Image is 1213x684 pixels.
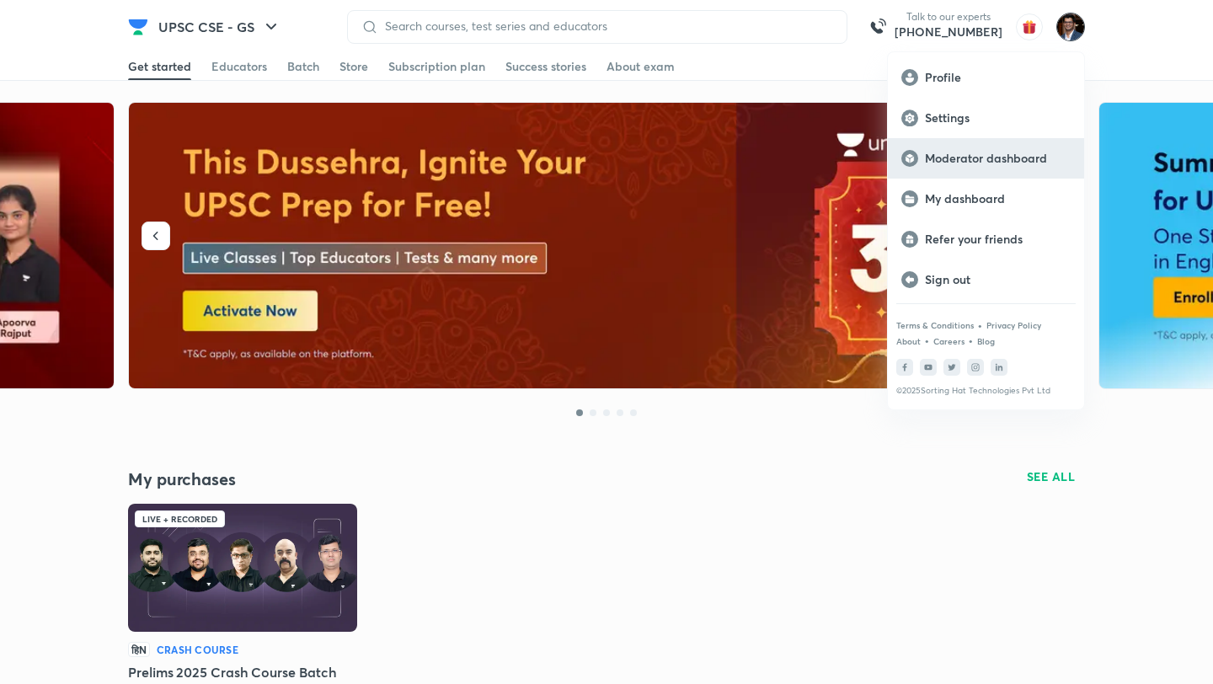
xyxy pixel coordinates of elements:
[977,318,983,333] div: •
[925,191,1071,206] p: My dashboard
[925,110,1071,126] p: Settings
[888,219,1084,259] a: Refer your friends
[925,232,1071,247] p: Refer your friends
[925,70,1071,85] p: Profile
[888,57,1084,98] a: Profile
[986,320,1041,330] a: Privacy Policy
[888,98,1084,138] a: Settings
[896,386,1076,396] p: © 2025 Sorting Hat Technologies Pvt Ltd
[968,333,974,348] div: •
[925,151,1071,166] p: Moderator dashboard
[925,272,1071,287] p: Sign out
[888,138,1084,179] a: Moderator dashboard
[888,179,1084,219] a: My dashboard
[977,336,995,346] a: Blog
[933,336,965,346] a: Careers
[896,320,974,330] a: Terms & Conditions
[924,333,930,348] div: •
[896,336,921,346] a: About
